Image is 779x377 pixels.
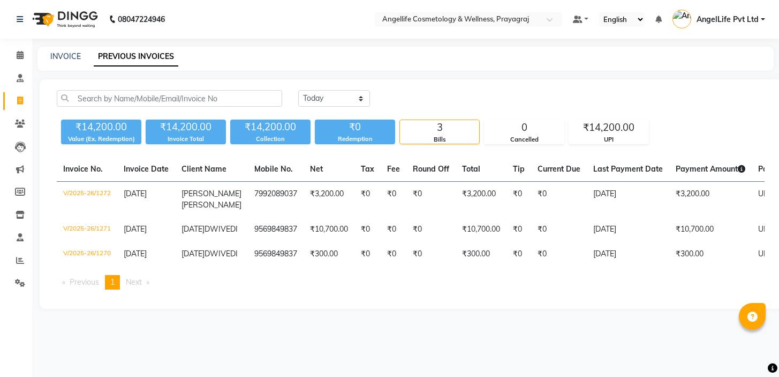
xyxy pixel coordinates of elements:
td: ₹0 [354,217,381,242]
div: 3 [400,120,479,135]
td: V/2025-26/1270 [57,242,117,267]
td: 9569849837 [248,217,304,242]
div: Invoice Total [146,135,226,144]
span: [DATE] [124,224,147,234]
span: Tip [513,164,525,174]
span: Mobile No. [254,164,293,174]
div: ₹14,200.00 [230,120,311,135]
div: 0 [485,120,564,135]
div: Bills [400,135,479,144]
td: ₹0 [506,242,531,267]
td: ₹0 [531,242,587,267]
span: 1 [110,277,115,287]
td: ₹0 [406,182,456,218]
td: ₹0 [531,217,587,242]
span: Net [310,164,323,174]
div: ₹0 [315,120,395,135]
input: Search by Name/Mobile/Email/Invoice No [57,90,282,107]
td: ₹0 [506,182,531,218]
span: Invoice No. [63,164,103,174]
div: ₹14,200.00 [569,120,648,135]
div: Collection [230,135,311,144]
td: ₹0 [354,242,381,267]
span: [PERSON_NAME] [181,189,241,198]
td: ₹0 [406,242,456,267]
span: Payment Amount [676,164,745,174]
td: ₹0 [531,182,587,218]
span: DWIVEDI [205,224,238,234]
span: [DATE] [124,249,147,258]
span: Current Due [538,164,580,174]
a: PREVIOUS INVOICES [94,47,178,66]
td: ₹0 [354,182,381,218]
div: UPI [569,135,648,144]
td: ₹3,200.00 [304,182,354,218]
td: ₹300.00 [669,242,752,267]
span: Invoice Date [124,164,169,174]
nav: Pagination [57,275,765,290]
td: 9569849837 [248,242,304,267]
span: Tax [361,164,374,174]
td: ₹0 [381,217,406,242]
td: [DATE] [587,182,669,218]
span: Client Name [181,164,226,174]
span: [PERSON_NAME] [181,200,241,210]
div: Redemption [315,135,395,144]
span: [DATE] [181,249,205,258]
td: V/2025-26/1271 [57,217,117,242]
td: ₹0 [406,217,456,242]
td: ₹0 [506,217,531,242]
td: ₹0 [381,182,406,218]
td: ₹10,700.00 [456,217,506,242]
span: Last Payment Date [593,164,663,174]
td: ₹3,200.00 [456,182,506,218]
iframe: chat widget [734,334,768,366]
span: AngelLife Pvt Ltd [697,14,759,25]
img: logo [27,4,101,34]
span: Total [462,164,480,174]
span: Next [126,277,142,287]
span: [DATE] [181,224,205,234]
span: Round Off [413,164,449,174]
span: [DATE] [124,189,147,198]
td: 7992089037 [248,182,304,218]
td: ₹300.00 [456,242,506,267]
div: ₹14,200.00 [146,120,226,135]
td: ₹10,700.00 [304,217,354,242]
b: 08047224946 [118,4,165,34]
span: DWIVEDI [205,249,238,258]
td: [DATE] [587,217,669,242]
td: ₹0 [381,242,406,267]
td: ₹300.00 [304,242,354,267]
td: [DATE] [587,242,669,267]
img: AngelLife Pvt Ltd [672,10,691,28]
span: UPI [758,249,770,258]
span: Fee [387,164,400,174]
td: ₹10,700.00 [669,217,752,242]
td: V/2025-26/1272 [57,182,117,218]
span: UPI [758,189,770,198]
td: ₹3,200.00 [669,182,752,218]
div: Value (Ex. Redemption) [61,135,141,144]
div: Cancelled [485,135,564,144]
span: UPI [758,224,770,234]
span: Previous [70,277,99,287]
a: INVOICE [50,51,81,61]
div: ₹14,200.00 [61,120,141,135]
